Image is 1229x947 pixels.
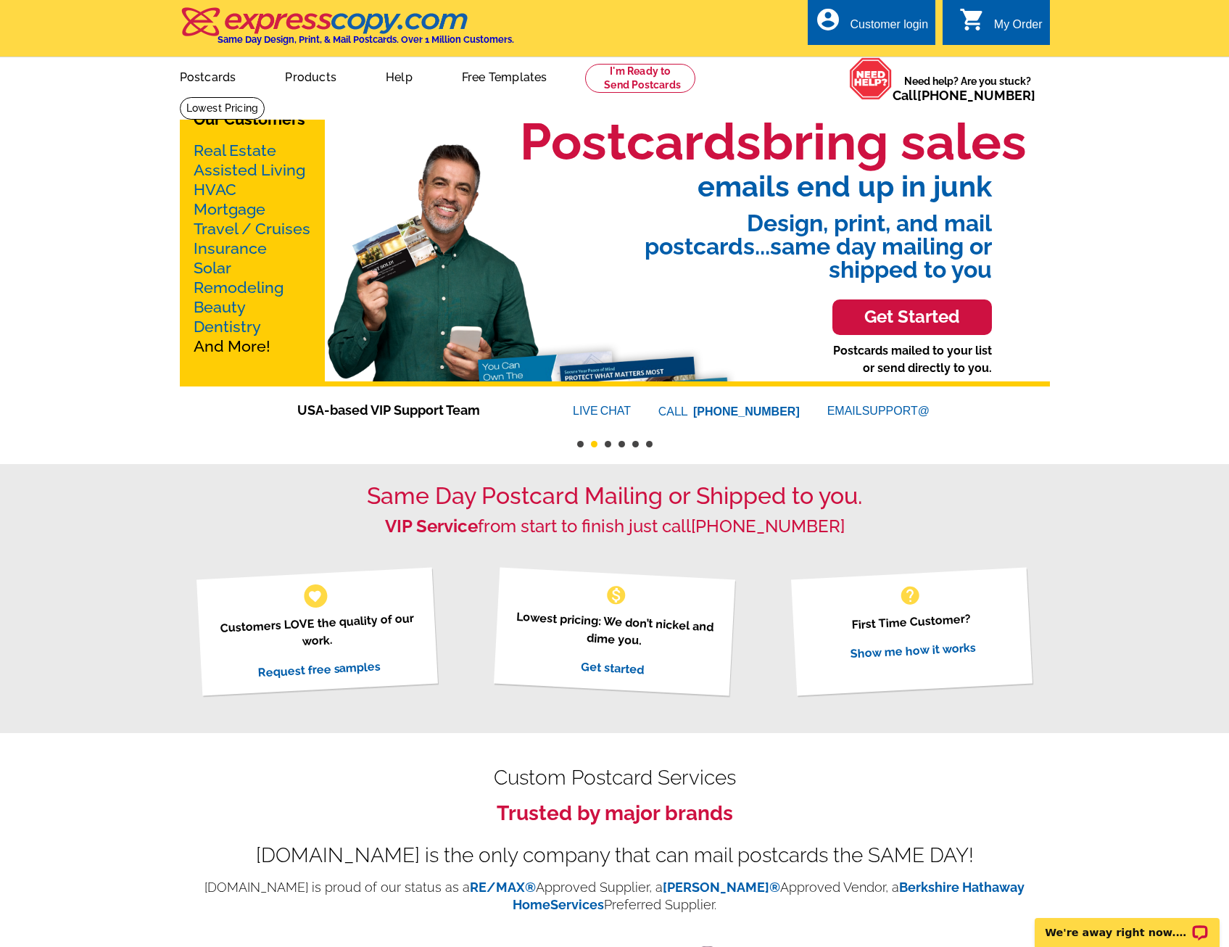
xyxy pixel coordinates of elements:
h1: Postcards bring sales [520,111,1027,172]
span: favorite [307,588,323,603]
a: Real Estate [194,141,276,160]
h1: Same Day Postcard Mailing or Shipped to you. [180,482,1050,510]
a: Get Started [832,281,992,342]
button: 5 of 6 [632,441,639,447]
a: [PHONE_NUMBER] [691,516,845,537]
a: Beauty [194,298,246,316]
span: Need help? Are you stuck? [893,74,1043,103]
a: Mortgage [194,200,265,218]
p: [DOMAIN_NAME] is proud of our status as a Approved Supplier, a Approved Vendor, a Preferred Suppl... [180,879,1050,914]
strong: VIP Service [385,516,478,537]
font: SUPPORT@ [862,402,932,420]
span: emails end up in junk [485,172,992,201]
a: Insurance [194,239,267,257]
button: 3 of 6 [605,441,611,447]
h2: from start to finish just call [180,516,1050,537]
a: LIVECHAT [573,405,631,417]
h3: Trusted by major brands [180,801,1050,826]
a: Assisted Living [194,161,305,179]
span: USA-based VIP Support Team [297,400,529,420]
a: Travel / Cruises [194,220,310,238]
p: First Time Customer? [809,608,1014,636]
img: help [849,57,893,100]
div: Customer login [850,18,928,38]
h3: Get Started [851,307,974,328]
h2: Custom Postcard Services [180,769,1050,787]
a: Remodeling [194,278,284,297]
a: Dentistry [194,318,261,336]
p: Postcards mailed to your list or send directly to you. [833,342,992,377]
a: EMAILSUPPORT@ [827,405,932,417]
a: Free Templates [439,59,571,93]
button: 4 of 6 [618,441,625,447]
button: 2 of 6 [591,441,597,447]
a: [PHONE_NUMBER] [693,405,800,418]
font: CALL [658,403,690,421]
a: [PHONE_NUMBER] [917,88,1035,103]
font: LIVE [573,402,600,420]
i: account_circle [815,7,841,33]
span: help [898,584,922,607]
a: RE/MAX® [470,880,536,895]
a: shopping_cart My Order [959,16,1043,34]
a: Postcards [157,59,260,93]
iframe: LiveChat chat widget [1025,901,1229,947]
a: Help [363,59,436,93]
div: [DOMAIN_NAME] is the only company that can mail postcards the SAME DAY! [180,847,1050,864]
a: account_circle Customer login [815,16,928,34]
span: monetization_on [605,584,628,607]
a: Solar [194,259,231,277]
span: Design, print, and mail postcards...same day mailing or shipped to you [485,201,992,281]
a: Get started [581,659,645,677]
a: Request free samples [257,659,381,679]
h4: Same Day Design, Print, & Mail Postcards. Over 1 Million Customers. [218,34,514,45]
div: My Order [994,18,1043,38]
p: Customers LOVE the quality of our work. [215,609,420,655]
button: 6 of 6 [646,441,653,447]
a: HVAC [194,181,236,199]
a: Same Day Design, Print, & Mail Postcards. Over 1 Million Customers. [180,17,514,45]
a: Show me how it works [850,640,976,661]
a: [PERSON_NAME]® [663,880,780,895]
i: shopping_cart [959,7,985,33]
p: And More! [194,141,311,356]
button: 1 of 6 [577,441,584,447]
span: Call [893,88,1035,103]
a: Products [262,59,360,93]
p: Lowest pricing: We don’t nickel and dime you. [512,608,717,653]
